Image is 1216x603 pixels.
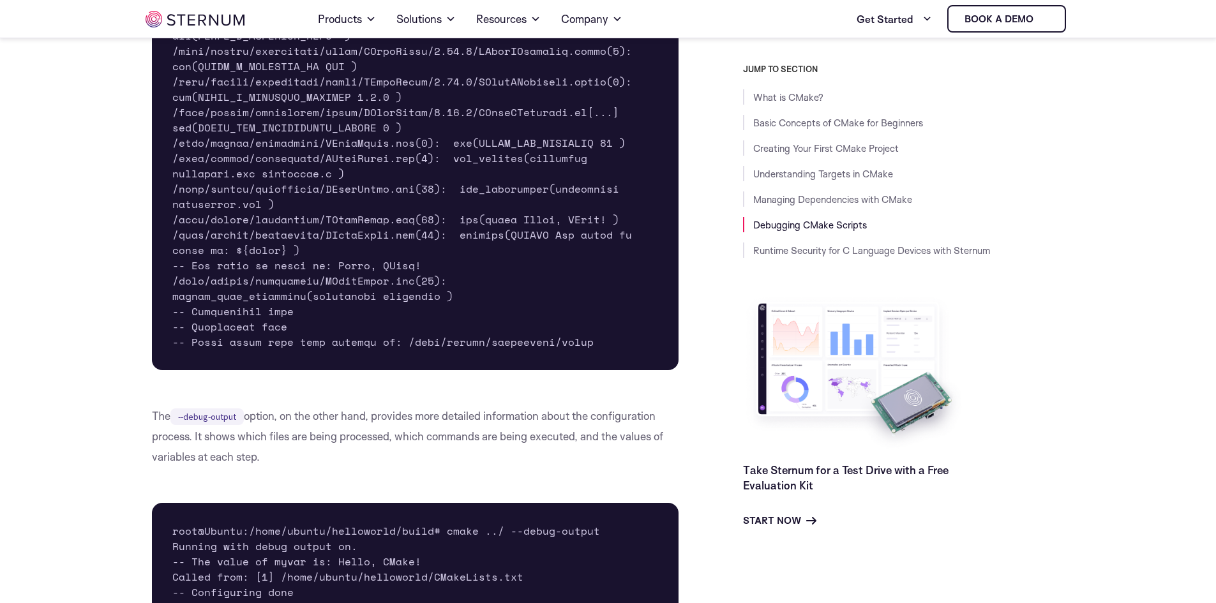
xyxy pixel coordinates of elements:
[947,5,1066,33] a: Book a demo
[753,91,823,103] a: What is CMake?
[146,11,244,27] img: sternum iot
[743,513,816,528] a: Start Now
[753,168,893,180] a: Understanding Targets in CMake
[561,1,622,37] a: Company
[318,1,376,37] a: Products
[753,193,912,205] a: Managing Dependencies with CMake
[753,117,923,129] a: Basic Concepts of CMake for Beginners
[476,1,541,37] a: Resources
[753,219,867,231] a: Debugging CMake Scripts
[170,408,244,425] code: --debug-output
[743,64,1071,74] h3: JUMP TO SECTION
[152,406,679,467] p: The option, on the other hand, provides more detailed information about the configuration process...
[753,244,990,257] a: Runtime Security for C Language Devices with Sternum
[743,294,966,452] img: Take Sternum for a Test Drive with a Free Evaluation Kit
[857,6,932,32] a: Get Started
[743,463,949,492] a: Take Sternum for a Test Drive with a Free Evaluation Kit
[1039,14,1049,24] img: sternum iot
[396,1,456,37] a: Solutions
[753,142,899,154] a: Creating Your First CMake Project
